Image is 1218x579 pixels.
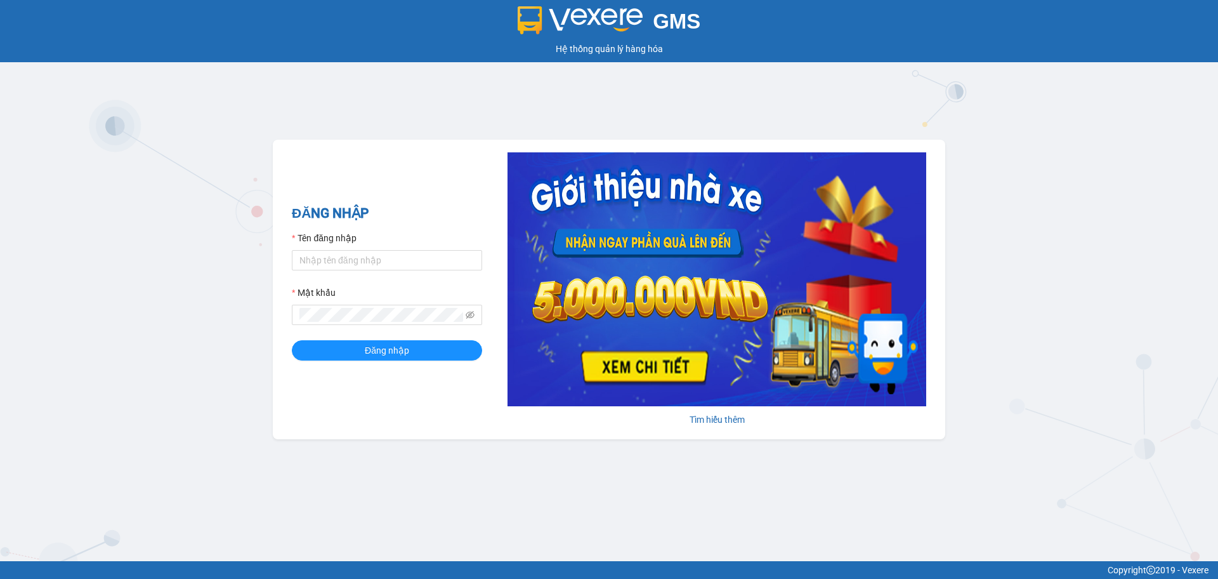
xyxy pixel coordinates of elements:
div: Tìm hiểu thêm [507,413,926,427]
span: eye-invisible [466,310,475,319]
div: Copyright 2019 - Vexere [10,563,1208,577]
div: Hệ thống quản lý hàng hóa [3,42,1215,56]
input: Tên đăng nhập [292,250,482,270]
input: Mật khẩu [299,308,463,322]
label: Tên đăng nhập [292,231,357,245]
span: copyright [1146,566,1155,575]
span: Đăng nhập [365,343,409,357]
label: Mật khẩu [292,286,336,300]
button: Đăng nhập [292,340,482,361]
h2: ĐĂNG NHẬP [292,203,482,224]
img: banner-0 [507,152,926,406]
img: logo 2 [518,6,643,34]
a: GMS [518,19,701,29]
span: GMS [653,10,700,33]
